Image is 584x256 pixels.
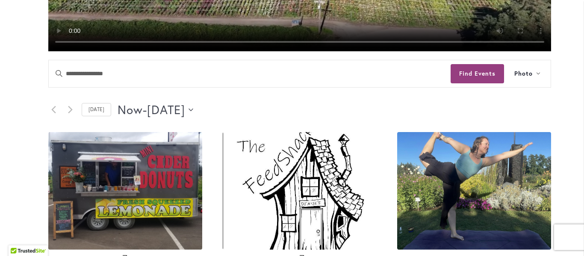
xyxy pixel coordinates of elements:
img: The Feedshack [223,132,377,250]
a: Next Events [65,105,75,115]
span: Now [118,101,143,118]
img: 794bea9c95c28ba4d1b9526f609c0558 [397,132,551,250]
img: Food Truck: Sugar Lips Apple Cider Donuts [48,132,202,250]
button: Find Events [451,64,504,83]
span: Photo [514,69,533,79]
button: Click to toggle datepicker [118,101,193,118]
input: Enter Keyword. Search for events by Keyword. [49,60,451,87]
button: Photo [504,60,551,87]
iframe: Launch Accessibility Center [6,226,30,250]
span: - [143,101,147,118]
a: Click to select today's date [82,103,111,116]
a: Previous Events [48,105,59,115]
span: [DATE] [147,101,185,118]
